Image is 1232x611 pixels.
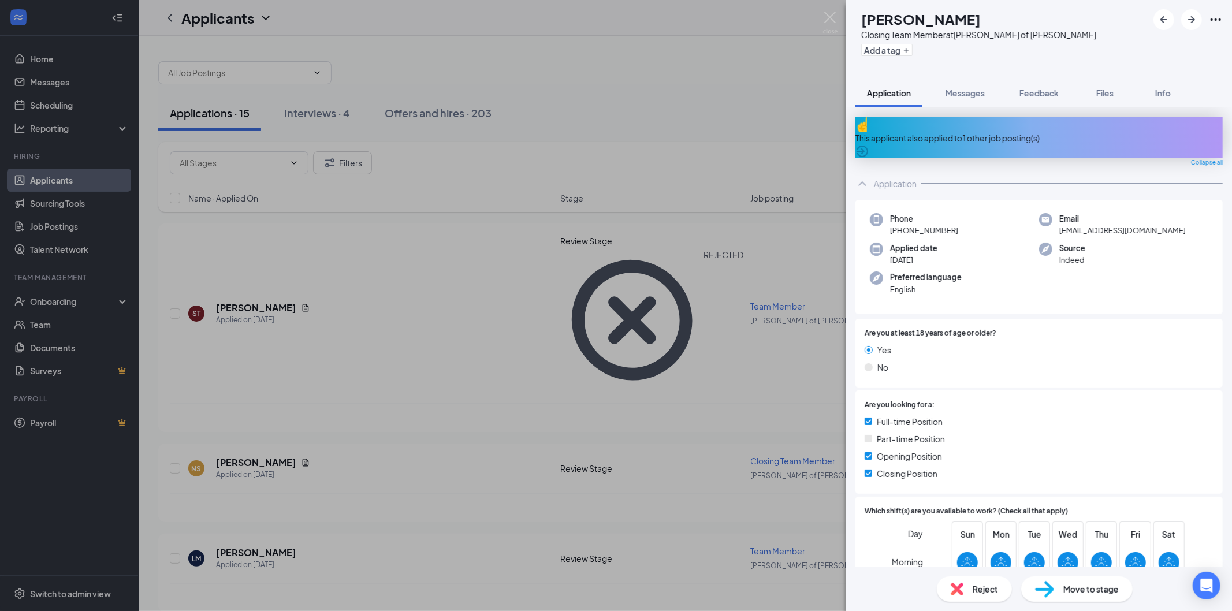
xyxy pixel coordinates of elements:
[877,361,888,374] span: No
[1209,13,1223,27] svg: Ellipses
[890,254,937,266] span: [DATE]
[1059,213,1186,225] span: Email
[865,506,1068,517] span: Which shift(s) are you available to work? (Check all that apply)
[865,400,935,411] span: Are you looking for a:
[877,415,943,428] span: Full-time Position
[877,344,891,356] span: Yes
[1096,88,1114,98] span: Files
[855,132,1223,144] div: This applicant also applied to 1 other job posting(s)
[1125,528,1146,541] span: Fri
[1059,225,1186,236] span: [EMAIL_ADDRESS][DOMAIN_NAME]
[1181,9,1202,30] button: ArrowRight
[1024,528,1045,541] span: Tue
[890,243,937,254] span: Applied date
[892,552,923,572] span: Morning
[1191,158,1223,167] span: Collapse all
[1063,583,1119,595] span: Move to stage
[1185,13,1198,27] svg: ArrowRight
[973,583,998,595] span: Reject
[890,225,958,236] span: [PHONE_NUMBER]
[855,177,869,191] svg: ChevronUp
[1019,88,1059,98] span: Feedback
[861,44,913,56] button: PlusAdd a tag
[1059,243,1085,254] span: Source
[991,528,1011,541] span: Mon
[908,527,923,540] span: Day
[1155,88,1171,98] span: Info
[890,284,962,295] span: English
[1157,13,1171,27] svg: ArrowLeftNew
[1058,528,1078,541] span: Wed
[903,47,910,54] svg: Plus
[861,9,981,29] h1: [PERSON_NAME]
[865,328,996,339] span: Are you at least 18 years of age or older?
[890,213,958,225] span: Phone
[1059,254,1085,266] span: Indeed
[867,88,911,98] span: Application
[1159,528,1179,541] span: Sat
[957,528,978,541] span: Sun
[890,271,962,283] span: Preferred language
[877,450,942,463] span: Opening Position
[1153,9,1174,30] button: ArrowLeftNew
[1091,528,1112,541] span: Thu
[874,178,917,189] div: Application
[877,433,945,445] span: Part-time Position
[1193,572,1220,599] div: Open Intercom Messenger
[861,29,1096,40] div: Closing Team Member at [PERSON_NAME] of [PERSON_NAME]
[855,144,869,158] svg: ArrowCircle
[946,88,985,98] span: Messages
[877,467,937,480] span: Closing Position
